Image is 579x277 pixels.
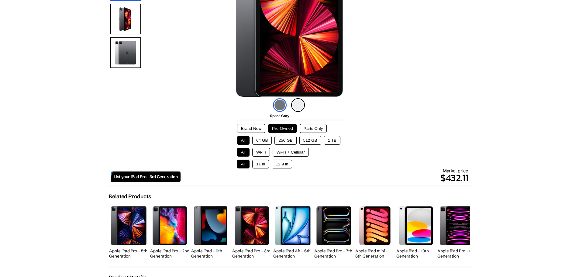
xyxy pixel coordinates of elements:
button: 12.9 in [272,160,292,168]
img: space-gray-icon [273,98,287,112]
img: Using [110,37,141,68]
a: List your iPad Pro - 3rd Generation [111,171,181,182]
button: All [237,160,250,168]
button: 64 GB [252,136,272,145]
button: 256 GB [274,136,296,145]
a: iPad Pro (6th Generation) Apple iPad Pro - 6th Generation [437,203,477,260]
img: Side [110,4,141,34]
a: iPad (10th Generation) Apple iPad - 10th Generation [396,203,436,260]
img: iPad Pro (7th Generation) [316,206,352,245]
a: iPad Pro (3rd Generation) Apple iPad Pro - 3rd Generation [232,203,272,260]
img: iPad Pro (3rd Generation) [235,206,269,245]
h2: Apple iPad Pro - 3rd Generation [232,248,272,259]
h2: Apple iPad mini - 6th Generation [355,248,395,259]
a: iPad Air (6th Generation) Apple iPad Air - 6th Generation [273,203,313,260]
span: Space Gray [270,113,289,118]
a: iPad mini (6th Generation) Apple iPad mini - 6th Generation [355,203,395,260]
button: 1 TB [324,136,340,145]
span: List your iPad Pro - 3rd Generation [114,174,178,179]
button: Wi-Fi + Cellular [273,148,309,157]
a: iPad Pro (7th Generation) Apple iPad Pro - 7th Generation [314,203,354,260]
a: iPad Pro (2nd Generation) Apple iPad Pro - 2nd Generation [150,203,190,260]
h2: Apple iPad Pro - 7th Generation [314,248,354,259]
h2: Apple iPad Pro - 2nd Generation [150,248,190,259]
img: iPad Pro (6th Generation) [440,206,474,245]
a: iPad (9th Generation) Apple iPad - 9th Generation [191,203,231,260]
h2: Apple iPad Air - 6th Generation [273,248,313,259]
h2: Related Products [109,193,151,200]
img: iPad Pro (5th Generation) [111,206,146,245]
img: iPad mini (6th Generation) [359,206,390,245]
img: silver-icon [291,98,305,112]
img: iPad (10th Generation) [399,206,433,245]
div: Market price [181,168,468,185]
button: 11 in [252,160,269,168]
button: Pre-Owned [268,124,297,133]
img: iPad Air (6th Generation) [275,206,310,245]
h2: Apple iPad - 9th Generation [191,248,231,259]
button: Wi-Fi [252,148,270,157]
button: 512 GB [299,136,321,145]
h2: Apple iPad Pro - 5th Generation [109,248,149,259]
img: iPad Pro (2nd Generation) [153,206,187,245]
button: All [237,136,250,145]
button: Parts Only [300,124,327,133]
button: All [237,148,250,157]
button: Brand New [237,124,265,133]
img: iPad (9th Generation) [194,206,227,245]
p: $432.11 [181,171,468,185]
a: iPad Pro (5th Generation) Apple iPad Pro - 5th Generation [109,203,149,260]
h2: Apple iPad Pro - 6th Generation [437,248,477,259]
h2: Apple iPad - 10th Generation [396,248,436,259]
